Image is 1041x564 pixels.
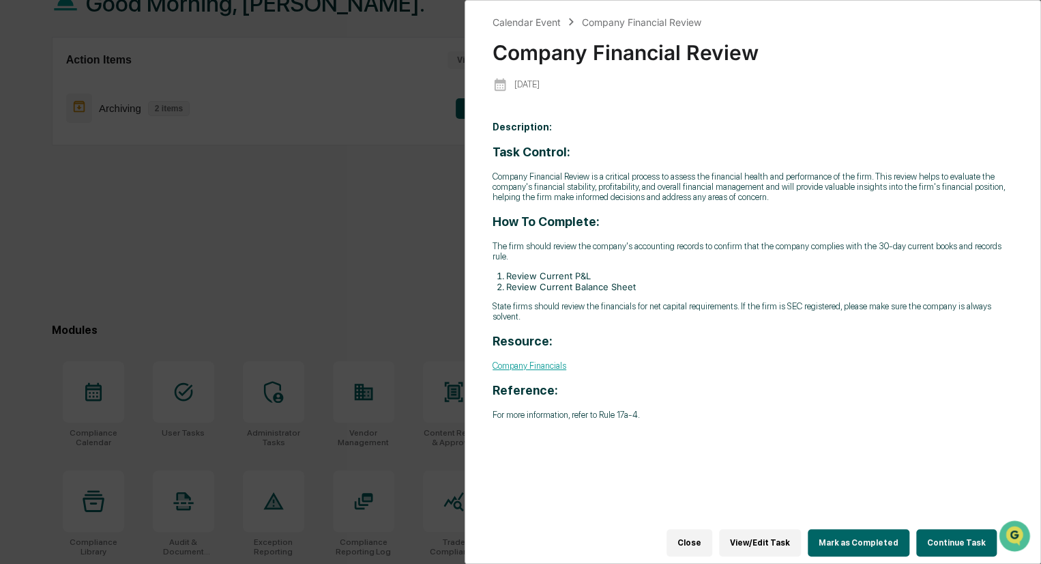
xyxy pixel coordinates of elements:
[808,529,909,556] button: Mark as Completed
[493,383,558,397] strong: Reference:
[99,173,110,184] div: 🗄️
[46,104,224,118] div: Start new chat
[493,410,1013,420] p: For more information, refer to Rule 17a-4.
[493,301,1013,322] p: State firms should review the financials for net capital requirements. If the firm is SEC registe...
[493,145,570,159] strong: Task Control:
[493,122,552,132] b: Description:
[96,231,165,242] a: Powered byPylon
[14,173,25,184] div: 🖐️
[493,334,553,348] strong: Resource:
[493,171,1013,202] p: Company Financial Review is a critical process to assess the financial health and performance of ...
[506,270,1013,281] li: Review Current P&L
[46,118,173,129] div: We're available if you need us!
[35,62,225,76] input: Clear
[113,172,169,186] span: Attestations
[581,16,701,28] div: Company Financial Review
[232,109,248,125] button: Start new chat
[93,167,175,191] a: 🗄️Attestations
[506,281,1013,292] li: Review Current Balance Sheet
[14,199,25,210] div: 🔎
[493,214,600,229] strong: How To Complete:
[493,241,1013,262] p: The firm should review the company's accounting records to confirm that the company complies with...
[14,29,248,51] p: How can we help?
[514,79,540,89] p: [DATE]
[493,361,566,371] a: Company Financials
[14,104,38,129] img: 1746055101610-c473b297-6a78-478c-a979-82029cc54cd1
[997,519,1034,556] iframe: Open customer support
[8,193,91,217] a: 🔎Data Lookup
[136,231,165,242] span: Pylon
[493,29,1013,65] div: Company Financial Review
[8,167,93,191] a: 🖐️Preclearance
[493,16,561,28] div: Calendar Event
[719,529,801,556] button: View/Edit Task
[27,198,86,212] span: Data Lookup
[666,529,712,556] button: Close
[27,172,88,186] span: Preclearance
[916,529,997,556] button: Continue Task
